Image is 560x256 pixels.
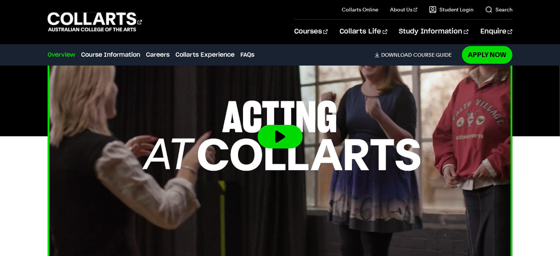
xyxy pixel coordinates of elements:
[480,20,512,44] a: Enquire
[375,52,458,58] a: DownloadCourse Guide
[462,46,512,63] a: Apply Now
[175,50,234,59] a: Collarts Experience
[48,50,75,59] a: Overview
[342,6,378,13] a: Collarts Online
[146,50,170,59] a: Careers
[429,6,473,13] a: Student Login
[240,50,254,59] a: FAQs
[485,6,512,13] a: Search
[48,11,142,32] div: Go to homepage
[390,6,417,13] a: About Us
[381,52,412,58] span: Download
[81,50,140,59] a: Course Information
[294,20,328,44] a: Courses
[340,20,387,44] a: Collarts Life
[399,20,469,44] a: Study Information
